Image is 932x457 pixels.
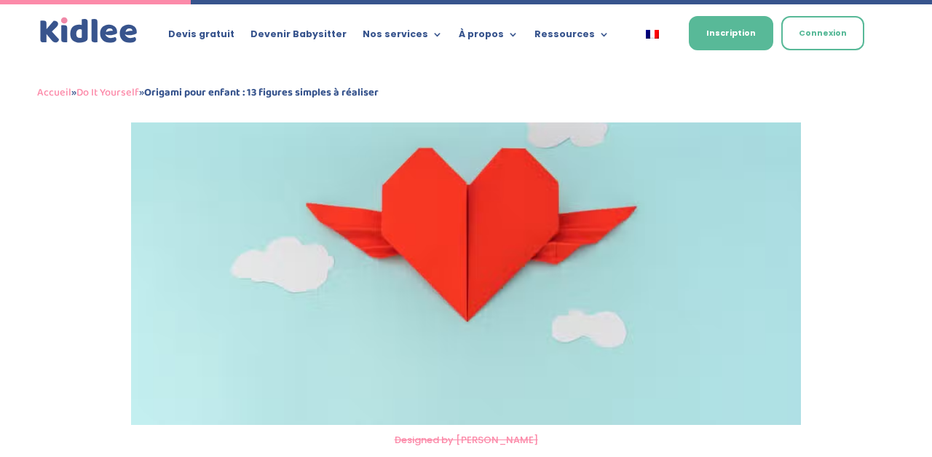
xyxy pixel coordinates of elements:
a: Connexion [781,16,864,50]
img: Français [646,30,659,39]
strong: Origami pour enfant : 13 figures simples à réaliser [144,84,379,101]
img: Origami pour enfant : un cœur en origami [131,48,801,425]
a: Devis gratuit [168,29,234,45]
a: Inscription [689,16,773,50]
a: Do It Yourself [76,84,139,101]
a: Kidlee Logo [37,15,140,47]
a: Ressources [534,29,609,45]
img: logo_kidlee_bleu [37,15,140,47]
a: Devenir Babysitter [250,29,347,45]
a: À propos [459,29,518,45]
a: Designed by [PERSON_NAME] [395,433,538,447]
a: Nos services [363,29,443,45]
a: Accueil [37,84,71,101]
span: » » [37,84,379,101]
